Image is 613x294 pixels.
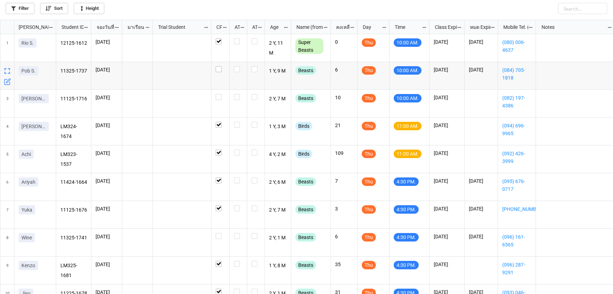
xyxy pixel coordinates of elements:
[295,66,316,75] div: Beasts
[266,23,284,31] div: Age
[332,23,350,31] div: คงเหลือ (from Nick Name)
[269,122,287,132] p: 1 Y, 3 M
[60,38,87,48] p: 12125-1612
[502,94,532,110] a: (082) 197-4386
[6,118,8,145] span: 4
[466,23,490,31] div: หมด Expired date (from [PERSON_NAME] Name)
[21,151,31,158] p: Achi
[269,150,287,159] p: 4 Y, 2 M
[502,66,532,82] a: (084) 705-1818
[40,3,68,14] a: Sort
[74,3,104,14] a: Height
[96,122,118,129] p: [DATE]
[96,38,118,45] p: [DATE]
[434,66,460,73] p: [DATE]
[60,150,87,169] p: LM323-1537
[335,233,353,240] p: 6
[394,233,419,242] div: 4:30 PM.
[362,122,376,130] div: Thu
[21,234,32,241] p: Wine
[335,261,353,268] p: 35
[558,3,607,14] input: Search...
[335,38,353,45] p: 0
[230,23,240,31] div: ATT
[362,233,376,242] div: Thu
[335,150,353,157] p: 109
[434,122,460,129] p: [DATE]
[6,34,8,62] span: 1
[469,177,494,184] p: [DATE]
[21,39,34,46] p: Rio S.
[434,177,460,184] p: [DATE]
[502,261,532,276] a: (096) 287-9291
[362,205,376,214] div: Thu
[362,150,376,158] div: Thu
[21,123,46,130] p: [PERSON_NAME]ปู
[502,205,532,213] a: [PHONE_NUMBER]
[295,261,316,269] div: Beasts
[469,38,494,45] p: [DATE]
[123,23,145,31] div: มาเรียน
[60,233,87,243] p: 11325-1741
[269,205,287,215] p: 2 Y, 7 M
[295,94,316,102] div: Beasts
[60,122,87,141] p: LM324-1674
[469,233,494,240] p: [DATE]
[60,66,87,76] p: 11325-1737
[362,177,376,186] div: Thu
[295,122,312,130] div: Birds
[469,205,494,212] p: [DATE]
[21,262,35,269] p: Kenzo
[295,38,324,54] div: Super Beasts
[537,23,608,31] div: Notes
[60,94,87,104] p: 11125-1716
[335,122,353,129] p: 21
[292,23,323,31] div: Name (from Class)
[295,150,312,158] div: Birds
[502,150,532,165] a: (092) 426-3999
[96,233,118,240] p: [DATE]
[0,20,56,34] div: grid
[434,94,460,101] p: [DATE]
[431,23,457,31] div: Class Expiration
[269,94,287,104] p: 2 Y, 7 M
[96,66,118,73] p: [DATE]
[335,94,353,101] p: 10
[60,205,87,215] p: 11125-1676
[269,233,287,243] p: 2 Y, 1 M
[391,23,422,31] div: Time
[469,66,494,73] p: [DATE]
[21,95,46,102] p: [PERSON_NAME]
[394,261,419,269] div: 4:30 PM.
[335,66,353,73] p: 6
[60,177,87,187] p: 11424-1664
[92,23,115,31] div: จองวันที่
[212,23,222,31] div: CF
[269,177,287,187] p: 2 Y, 6 M
[96,261,118,268] p: [DATE]
[295,177,316,186] div: Beasts
[434,205,460,212] p: [DATE]
[359,23,382,31] div: Day
[502,233,532,249] a: (096) 161-6565
[60,261,87,280] p: LM325-1681
[394,150,422,158] div: 11:00 AM.
[6,3,34,14] a: Filter
[362,38,376,47] div: Thu
[335,205,353,212] p: 3
[269,66,287,76] p: 1 Y, 9 M
[434,150,460,157] p: [DATE]
[269,38,287,57] p: 2 Y, 11 M
[6,201,8,229] span: 7
[6,229,8,256] span: 8
[154,23,203,31] div: Trial Student
[6,257,8,284] span: 9
[502,38,532,54] a: (080) 006-4637
[57,23,84,31] div: Student ID (from [PERSON_NAME] Name)
[96,94,118,101] p: [DATE]
[394,38,422,47] div: 10:00 AM.
[14,23,48,31] div: [PERSON_NAME] Name
[21,67,35,74] p: Pob S.
[96,205,118,212] p: [DATE]
[6,90,8,117] span: 3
